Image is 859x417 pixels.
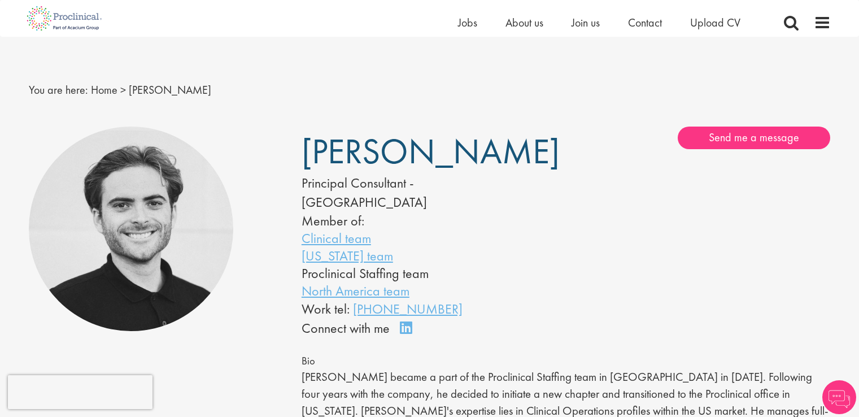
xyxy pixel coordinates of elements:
[91,82,117,97] a: breadcrumb link
[505,15,543,30] a: About us
[302,129,560,174] span: [PERSON_NAME]
[302,212,364,229] label: Member of:
[29,82,88,97] span: You are here:
[353,300,463,318] a: [PHONE_NUMBER]
[302,282,409,299] a: North America team
[690,15,740,30] a: Upload CV
[302,247,393,264] a: [US_STATE] team
[302,229,371,247] a: Clinical team
[302,300,350,318] span: Work tel:
[129,82,211,97] span: [PERSON_NAME]
[458,15,477,30] a: Jobs
[302,264,532,282] li: Proclinical Staffing team
[120,82,126,97] span: >
[29,127,234,332] img: Nico Kohlwes
[628,15,662,30] a: Contact
[822,380,856,414] img: Chatbot
[572,15,600,30] a: Join us
[678,127,830,149] a: Send me a message
[302,173,532,212] div: Principal Consultant - [GEOGRAPHIC_DATA]
[302,354,315,368] span: Bio
[8,375,152,409] iframe: reCAPTCHA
